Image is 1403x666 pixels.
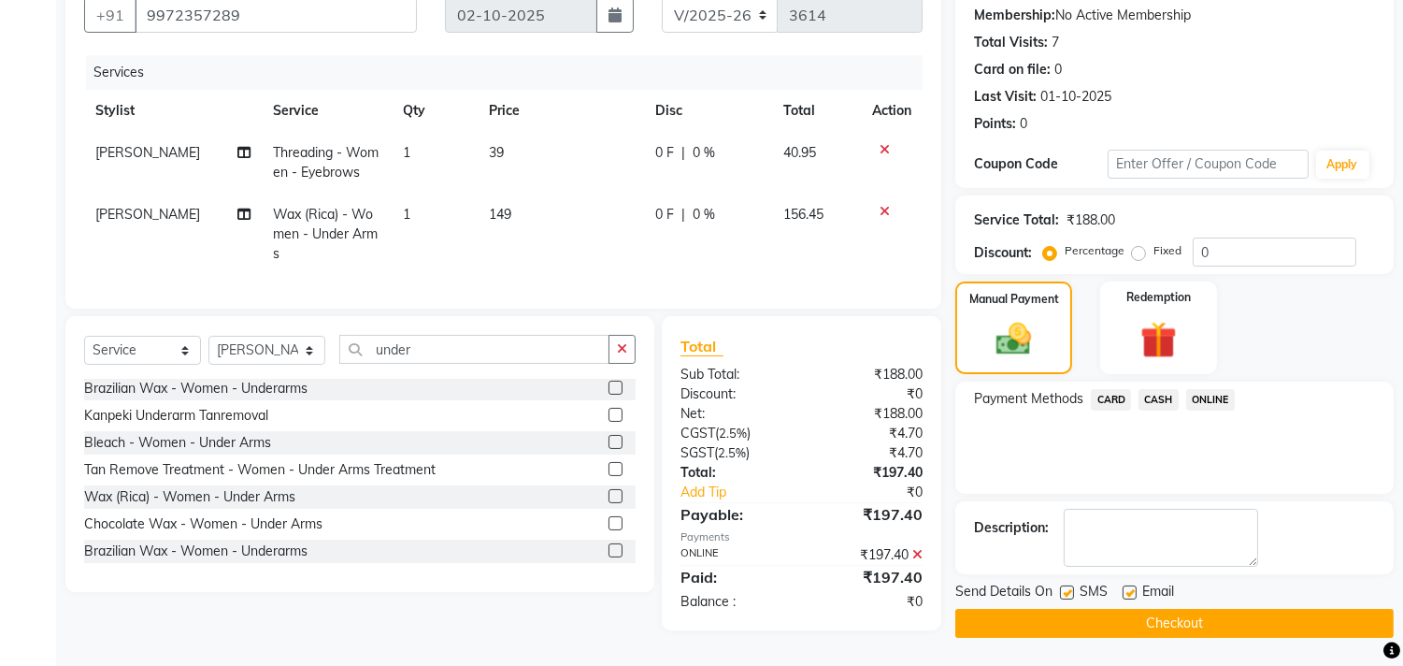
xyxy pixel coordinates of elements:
div: ₹188.00 [802,404,938,424]
div: ₹4.70 [802,424,938,443]
div: ₹197.40 [802,463,938,483]
div: Balance : [666,592,802,612]
div: 0 [1054,60,1062,80]
div: ₹0 [802,384,938,404]
div: ₹4.70 [802,443,938,463]
span: CGST [680,425,715,442]
span: 0 % [693,205,715,224]
div: Card on file: [974,60,1051,80]
th: Total [772,90,861,132]
div: Service Total: [974,210,1059,230]
th: Qty [392,90,478,132]
label: Percentage [1065,242,1124,259]
div: ₹188.00 [802,365,938,384]
span: Email [1142,582,1174,605]
div: Coupon Code [974,154,1108,174]
div: No Active Membership [974,6,1375,25]
div: Last Visit: [974,87,1037,107]
label: Manual Payment [969,291,1059,308]
label: Redemption [1126,289,1191,306]
div: Kanpeki Underarm Tanremoval [84,406,268,426]
input: Enter Offer / Coupon Code [1108,150,1308,179]
button: Apply [1316,151,1369,179]
div: Total: [666,463,802,483]
a: Add Tip [666,483,824,502]
div: Paid: [666,566,802,588]
span: 1 [403,206,410,223]
div: 01-10-2025 [1040,87,1111,107]
div: ₹197.40 [802,503,938,526]
div: Services [86,55,937,90]
div: Membership: [974,6,1055,25]
div: 0 [1020,114,1027,134]
span: 0 F [655,205,674,224]
div: ₹188.00 [1067,210,1115,230]
div: ₹197.40 [802,545,938,565]
span: 0 F [655,143,674,163]
span: 156.45 [783,206,823,223]
div: Payable: [666,503,802,526]
input: Search or Scan [339,335,609,364]
th: Price [478,90,644,132]
span: 2.5% [719,426,747,441]
div: ₹197.40 [802,566,938,588]
span: Total [680,337,723,356]
div: Sub Total: [666,365,802,384]
div: Payments [680,529,923,545]
span: CARD [1091,389,1131,411]
div: Net: [666,404,802,424]
div: Wax (Rica) - Women - Under Arms [84,487,295,507]
span: 2.5% [718,445,746,460]
button: Checkout [955,609,1394,638]
span: Send Details On [955,582,1052,605]
span: Threading - Women - Eyebrows [273,144,379,181]
th: Action [861,90,923,132]
span: ONLINE [1186,389,1235,411]
span: 149 [489,206,511,223]
div: Bleach - Women - Under Arms [84,433,271,453]
div: Discount: [974,243,1032,263]
span: SMS [1080,582,1108,605]
span: 0 % [693,143,715,163]
div: Points: [974,114,1016,134]
div: ONLINE [666,545,802,565]
div: Tan Remove Treatment - Women - Under Arms Treatment [84,460,436,480]
img: _cash.svg [985,319,1041,359]
div: Brazilian Wax - Women - Underarms [84,379,308,398]
span: Wax (Rica) - Women - Under Arms [273,206,378,262]
span: 39 [489,144,504,161]
img: _gift.svg [1129,317,1188,363]
div: Description: [974,518,1049,538]
div: ( ) [666,443,802,463]
div: ₹0 [802,592,938,612]
span: 40.95 [783,144,816,161]
div: 7 [1052,33,1059,52]
div: ( ) [666,424,802,443]
label: Fixed [1153,242,1181,259]
th: Service [262,90,391,132]
th: Disc [644,90,772,132]
div: Chocolate Wax - Women - Under Arms [84,514,322,534]
span: CASH [1138,389,1179,411]
span: | [681,143,685,163]
span: Payment Methods [974,389,1083,409]
div: Discount: [666,384,802,404]
span: SGST [680,444,714,461]
div: Brazilian Wax - Women - Underarms [84,542,308,561]
span: 1 [403,144,410,161]
div: Total Visits: [974,33,1048,52]
span: | [681,205,685,224]
th: Stylist [84,90,262,132]
div: ₹0 [824,483,938,502]
span: [PERSON_NAME] [95,144,200,161]
span: [PERSON_NAME] [95,206,200,223]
